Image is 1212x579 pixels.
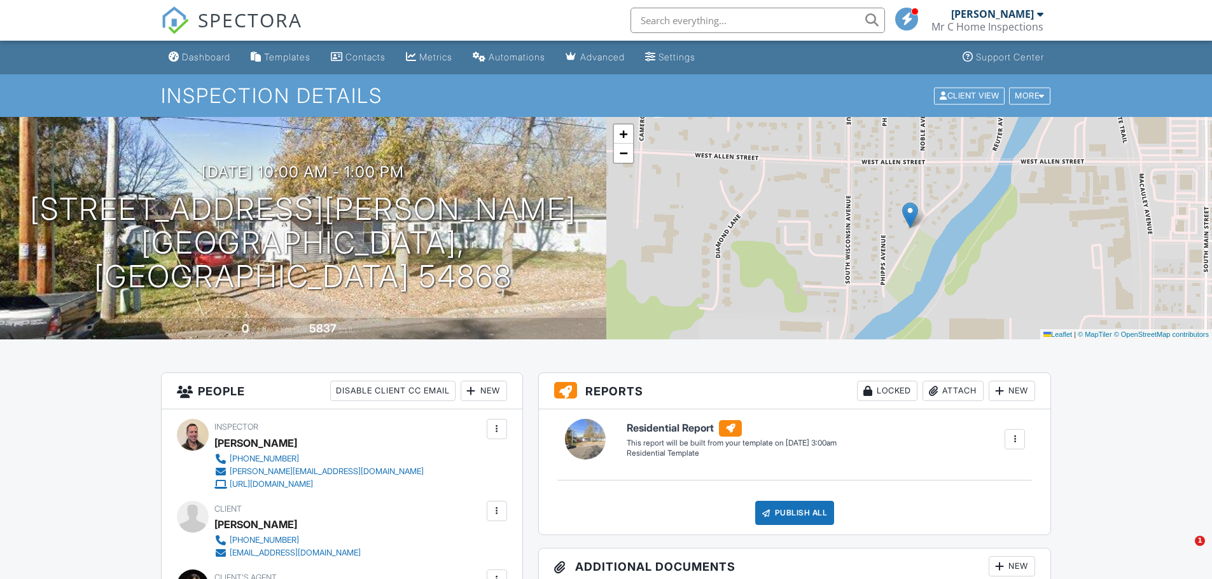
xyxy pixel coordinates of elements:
[330,381,456,401] div: Disable Client CC Email
[345,51,386,62] div: Contacts
[1078,330,1112,338] a: © MapTiler
[264,51,310,62] div: Templates
[338,325,354,334] span: sq.ft.
[326,46,391,69] a: Contacts
[614,125,633,144] a: Zoom in
[489,51,545,62] div: Automations
[580,51,625,62] div: Advanced
[202,163,404,181] h3: [DATE] 10:00 am - 1:00 pm
[230,454,299,464] div: [PHONE_NUMBER]
[214,504,242,514] span: Client
[1114,330,1209,338] a: © OpenStreetMap contributors
[161,6,189,34] img: The Best Home Inspection Software - Spectora
[198,6,302,33] span: SPECTORA
[246,46,316,69] a: Templates
[251,325,268,334] span: sq. ft.
[214,515,297,534] div: [PERSON_NAME]
[658,51,695,62] div: Settings
[1009,87,1050,104] div: More
[230,535,299,545] div: [PHONE_NUMBER]
[933,90,1008,100] a: Client View
[627,420,837,437] h6: Residential Report
[1074,330,1076,338] span: |
[214,547,361,559] a: [EMAIL_ADDRESS][DOMAIN_NAME]
[162,373,522,409] h3: People
[630,8,885,33] input: Search everything...
[627,438,837,448] div: This report will be built from your template on [DATE] 3:00am
[214,465,424,478] a: [PERSON_NAME][EMAIL_ADDRESS][DOMAIN_NAME]
[619,145,627,161] span: −
[976,51,1044,62] div: Support Center
[214,453,424,465] a: [PHONE_NUMBER]
[902,202,918,228] img: Marker
[461,381,507,401] div: New
[161,17,302,44] a: SPECTORA
[281,325,307,334] span: Lot Size
[214,478,424,491] a: [URL][DOMAIN_NAME]
[1195,536,1205,546] span: 1
[857,381,917,401] div: Locked
[182,51,230,62] div: Dashboard
[242,322,249,335] div: 0
[934,87,1005,104] div: Client View
[419,51,452,62] div: Metrics
[640,46,700,69] a: Settings
[989,381,1035,401] div: New
[164,46,235,69] a: Dashboard
[561,46,630,69] a: Advanced
[989,556,1035,576] div: New
[214,534,361,547] a: [PHONE_NUMBER]
[755,501,835,525] div: Publish All
[539,373,1051,409] h3: Reports
[931,20,1043,33] div: Mr C Home Inspections
[627,448,837,459] div: Residential Template
[214,433,297,453] div: [PERSON_NAME]
[230,467,424,477] div: [PERSON_NAME][EMAIL_ADDRESS][DOMAIN_NAME]
[619,126,627,142] span: +
[1043,330,1072,338] a: Leaflet
[614,144,633,163] a: Zoom out
[468,46,550,69] a: Automations (Basic)
[230,479,313,489] div: [URL][DOMAIN_NAME]
[161,85,1052,107] h1: Inspection Details
[923,381,984,401] div: Attach
[401,46,457,69] a: Metrics
[951,8,1034,20] div: [PERSON_NAME]
[1169,536,1199,566] iframe: Intercom live chat
[309,322,337,335] div: 5837
[958,46,1049,69] a: Support Center
[20,193,586,293] h1: [STREET_ADDRESS][PERSON_NAME] [GEOGRAPHIC_DATA], [GEOGRAPHIC_DATA] 54868
[230,548,361,558] div: [EMAIL_ADDRESS][DOMAIN_NAME]
[214,422,258,432] span: Inspector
